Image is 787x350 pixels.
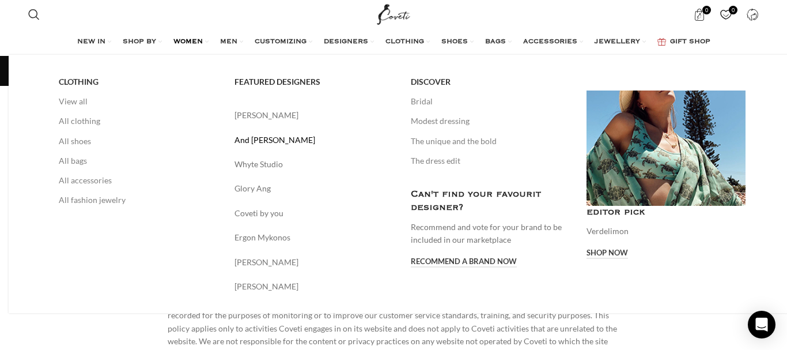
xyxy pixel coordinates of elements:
[173,37,203,47] span: WOMEN
[411,257,517,268] a: Recommend a brand now
[234,109,393,122] a: [PERSON_NAME]
[59,111,218,131] a: All clothing
[234,182,393,195] a: Glory Ang
[173,31,209,54] a: WOMEN
[657,31,710,54] a: GIFT SHOP
[255,31,312,54] a: CUSTOMIZING
[234,207,393,220] a: Coveti by you
[748,311,775,338] div: Open Intercom Messenger
[234,280,393,293] a: [PERSON_NAME]
[77,37,105,47] span: NEW IN
[411,221,570,247] p: Recommend and vote for your brand to be included in our marketplace
[234,231,393,244] a: Ergon Mykonos
[234,134,393,146] a: And [PERSON_NAME]
[234,158,393,171] a: Whyte Studio
[729,6,737,14] span: 0
[523,37,577,47] span: ACCESSORIES
[411,111,570,131] a: Modest dressing
[220,37,237,47] span: MEN
[587,206,746,219] h4: editor pick
[324,31,374,54] a: DESIGNERS
[59,77,99,87] span: CLOTHING
[385,31,430,54] a: CLOTHING
[411,92,570,111] a: Bridal
[411,131,570,151] a: The unique and the bold
[441,31,474,54] a: SHOES
[587,249,628,259] a: Shop now
[59,171,218,190] a: All accessories
[411,188,570,215] h4: Can't find your favourit designer?
[657,38,666,46] img: GiftBag
[22,3,46,26] a: Search
[714,3,738,26] a: 0
[59,151,218,171] a: All bags
[441,37,468,47] span: SHOES
[485,37,506,47] span: BAGS
[324,37,368,47] span: DESIGNERS
[587,91,746,206] a: Banner link
[523,31,583,54] a: ACCESSORIES
[374,9,413,18] a: Site logo
[702,6,711,14] span: 0
[595,37,640,47] span: JEWELLERY
[59,131,218,151] a: All shoes
[59,190,218,210] a: All fashion jewelry
[411,151,570,171] a: The dress edit
[714,3,738,26] div: My Wishlist
[220,31,243,54] a: MEN
[255,37,307,47] span: CUSTOMIZING
[411,77,451,87] span: DISCOVER
[234,256,393,269] a: [PERSON_NAME]
[123,31,162,54] a: SHOP BY
[688,3,712,26] a: 0
[485,31,512,54] a: BAGS
[59,92,218,111] a: View all
[234,77,320,87] span: FEATURED DESIGNERS
[77,31,111,54] a: NEW IN
[385,37,424,47] span: CLOTHING
[595,31,646,54] a: JEWELLERY
[587,225,746,238] p: Verdelimon
[670,37,710,47] span: GIFT SHOP
[123,37,156,47] span: SHOP BY
[22,31,765,54] div: Main navigation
